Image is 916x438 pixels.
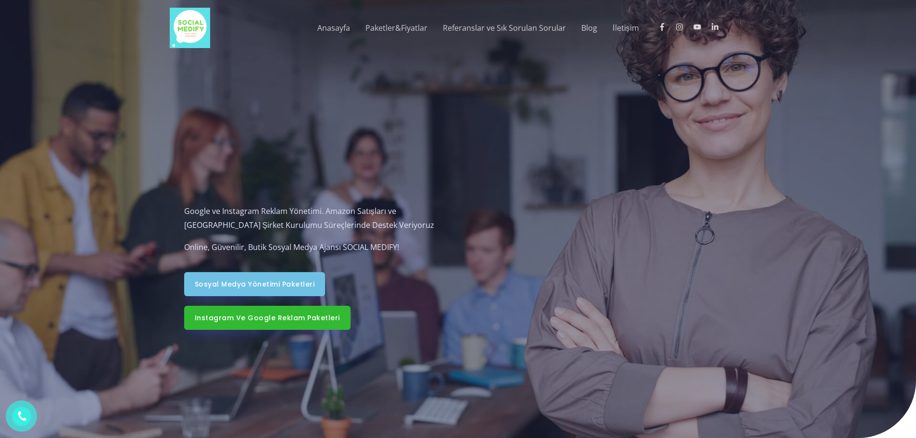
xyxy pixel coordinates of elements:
p: Online, Güvenilir, Butik Sosyal Medya Ajansı SOCIAL MEDIFY! [184,240,458,255]
a: linkedin-in [711,23,727,31]
a: Blog [574,13,605,43]
a: Paketler&Fiyatlar [358,13,435,43]
span: Sosyal Medya Yönetimi Paketleri [195,281,315,288]
a: instagram [676,23,691,31]
a: Instagram ve Google Reklam Paketleri [184,306,351,330]
a: facebook-f [658,23,674,31]
a: Anasayfa [310,13,358,43]
a: youtube [693,23,709,31]
a: Referanslar ve Sık Sorulan Sorular [435,13,574,43]
a: İletişim [605,13,646,43]
span: Instagram ve Google Reklam Paketleri [195,314,340,321]
nav: Site Navigation [302,13,746,43]
img: phone.png [15,410,28,423]
p: Google ve Instagram Reklam Yönetimi. Amazon Satışları ve [GEOGRAPHIC_DATA] Şirket Kurulumu Süreçl... [184,204,458,233]
a: Sosyal Medya Yönetimi Paketleri [184,272,326,296]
